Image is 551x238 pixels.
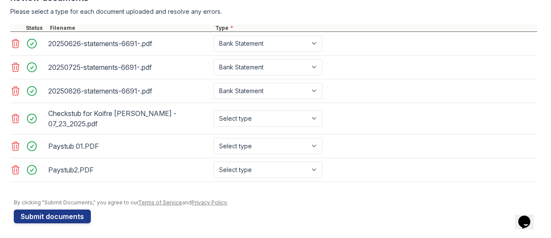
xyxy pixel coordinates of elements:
div: Paystub 01.PDF [48,139,210,153]
div: Type [214,25,537,31]
div: Filename [48,25,214,31]
div: 20250725-statements-6691-.pdf [48,60,210,74]
div: Paystub2.PDF [48,163,210,177]
iframe: chat widget [515,204,542,229]
div: Please select a type for each document uploaded and resolve any errors. [10,7,537,16]
div: Status [24,25,48,31]
button: Submit documents [14,210,91,223]
div: 20250626-statements-6691-.pdf [48,37,210,50]
div: By clicking "Submit Documents," you agree to our and [14,199,537,206]
a: Terms of Service [138,199,182,206]
div: Checkstub for Koifre [PERSON_NAME] - 07_23_2025.pdf [48,106,210,131]
a: Privacy Policy. [192,199,228,206]
div: 20250826-statements-6691-.pdf [48,84,210,98]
